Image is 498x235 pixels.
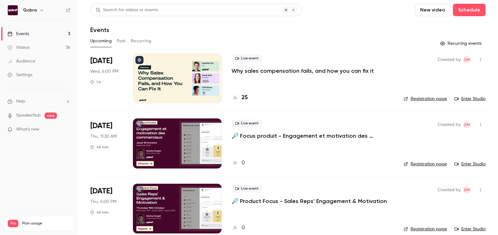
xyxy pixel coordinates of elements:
[242,224,245,232] h4: 0
[232,132,394,140] a: 🔎 Focus produit - Engagement et motivation des commerciaux
[404,226,447,232] a: Registration page
[437,39,486,48] button: Recurring events
[90,53,123,103] div: Oct 8 Wed, 6:00 PM (Europe/Paris)
[90,186,112,196] span: [DATE]
[463,121,471,128] span: Dylan Manceau
[8,220,18,227] span: Pro
[90,184,123,233] div: Oct 16 Thu, 6:00 PM (Europe/Paris)
[22,221,70,226] span: Plan usage
[232,67,374,75] a: Why sales compensation fails, and how you can fix it
[438,186,461,194] span: Created by
[7,72,32,78] div: Settings
[404,161,447,167] a: Registration page
[90,80,101,85] div: 1 h
[90,210,109,215] div: 45 min
[232,185,262,192] span: Live event
[463,56,471,63] span: Dylan Manceau
[90,118,123,168] div: Oct 16 Thu, 11:30 AM (Europe/Paris)
[90,133,117,140] span: Thu, 11:30 AM
[45,113,57,119] span: new
[90,145,109,150] div: 45 min
[232,120,262,127] span: Live event
[438,56,461,63] span: Created by
[438,121,461,128] span: Created by
[404,96,447,102] a: Registration page
[8,5,18,15] img: Qobra
[90,121,112,131] span: [DATE]
[16,126,40,133] span: What's new
[232,159,245,167] a: 0
[464,56,470,63] span: DM
[232,197,387,205] a: 🔎 Product Focus - Sales Reps' Engagement & Motivation
[7,58,35,64] div: Audience
[96,7,158,13] div: Search for videos or events
[16,98,25,105] span: Help
[90,199,116,205] span: Thu, 6:00 PM
[7,44,30,51] div: Videos
[90,68,118,75] span: Wed, 6:00 PM
[7,98,70,105] li: help-dropdown-opener
[453,4,486,16] button: Schedule
[232,55,262,62] span: Live event
[454,161,486,167] a: Enter Studio
[415,4,450,16] button: New video
[23,7,37,13] h6: Qobra
[16,112,41,119] a: SpeakerHub
[463,186,471,194] span: Dylan Manceau
[90,56,112,66] span: [DATE]
[232,94,248,102] a: 25
[117,36,126,46] button: Past
[464,186,470,194] span: DM
[90,26,109,34] h1: Events
[454,226,486,232] a: Enter Studio
[242,94,248,102] h4: 25
[242,159,245,167] h4: 0
[454,96,486,102] a: Enter Studio
[90,36,112,46] button: Upcoming
[7,31,29,37] div: Events
[232,224,245,232] a: 0
[464,121,470,128] span: DM
[131,36,152,46] button: Recurring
